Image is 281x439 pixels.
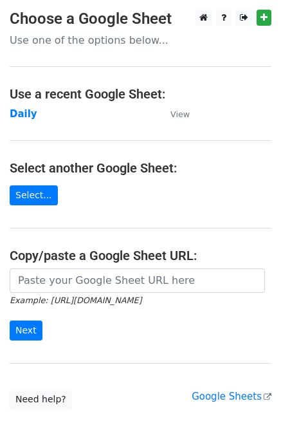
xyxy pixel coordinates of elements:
small: View [170,109,190,119]
input: Paste your Google Sheet URL here [10,268,265,293]
p: Use one of the options below... [10,33,271,47]
h4: Copy/paste a Google Sheet URL: [10,248,271,263]
h4: Use a recent Google Sheet: [10,86,271,102]
a: Select... [10,185,58,205]
a: Google Sheets [192,391,271,402]
a: Need help? [10,389,72,409]
a: Daily [10,108,37,120]
small: Example: [URL][DOMAIN_NAME] [10,295,141,305]
a: View [158,108,190,120]
h4: Select another Google Sheet: [10,160,271,176]
h3: Choose a Google Sheet [10,10,271,28]
input: Next [10,321,42,341]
